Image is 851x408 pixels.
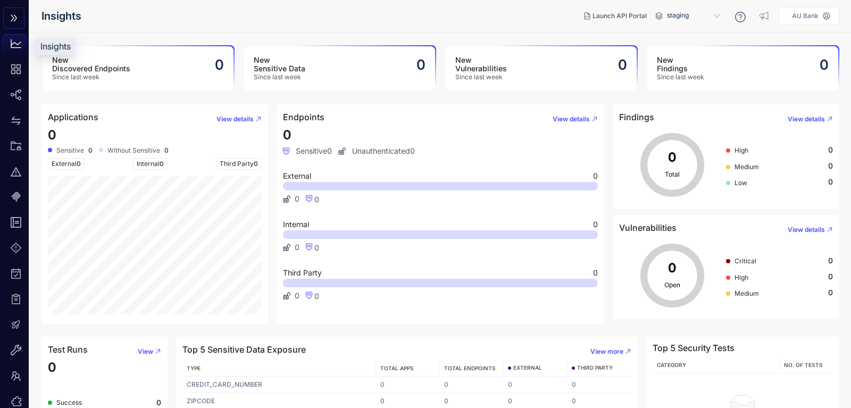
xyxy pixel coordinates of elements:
span: TOTAL APPS [380,365,414,371]
span: 0 [283,127,291,143]
span: Without Sensitive [107,147,160,154]
span: Category [657,362,686,368]
td: CREDIT_CARD_NUMBER [182,377,376,393]
span: View details [216,115,254,123]
span: Medium [735,163,759,171]
button: View details [779,221,833,238]
span: 0 [828,288,833,297]
span: Success [56,398,82,406]
span: External [48,158,85,170]
span: warning [11,166,21,177]
h4: Test Runs [48,345,88,354]
span: 0 [828,178,833,186]
span: Since last week [455,73,507,81]
span: swap [11,115,21,126]
span: Internal [283,221,309,228]
span: View details [788,115,825,123]
span: TOTAL ENDPOINTS [444,365,496,371]
span: 0 [295,195,299,203]
h3: New Findings [657,56,704,73]
span: Low [735,179,747,187]
span: Third Party [216,158,262,170]
span: Launch API Portal [593,12,647,20]
h4: Top 5 Sensitive Data Exposure [182,345,306,354]
h2: 0 [416,57,425,73]
span: View details [553,115,590,123]
b: 0 [88,147,93,154]
h2: 0 [820,57,829,73]
span: 0 [295,243,299,252]
button: View [129,343,161,360]
b: 0 [164,147,169,154]
span: Medium [735,289,759,297]
td: 0 [440,377,504,393]
span: team [11,371,21,381]
span: High [735,273,748,281]
span: double-right [10,14,18,23]
span: View details [788,226,825,234]
h4: Endpoints [283,112,324,122]
span: 0 [160,160,164,168]
span: Since last week [52,73,130,81]
span: Since last week [254,73,305,81]
span: Internal [133,158,168,170]
span: 0 [828,272,833,281]
p: AU Bank [792,12,819,20]
span: 0 [593,172,598,180]
span: 0 [828,162,833,170]
span: 0 [48,127,56,143]
span: Insights [41,10,81,22]
span: 0 [314,292,319,301]
span: 0 [828,146,833,154]
h4: Top 5 Security Tests [653,343,735,353]
span: 0 [828,256,833,265]
b: 0 [156,398,161,407]
span: EXTERNAL [513,365,542,371]
span: View more [590,348,623,355]
span: No. of Tests [784,362,823,368]
td: 0 [376,377,440,393]
button: View details [208,111,262,128]
span: 0 [48,360,56,375]
span: Sensitive 0 [283,147,332,155]
span: External [283,172,311,180]
h3: New Sensitive Data [254,56,305,73]
span: View [138,348,153,355]
span: Unauthenticated 0 [338,147,415,155]
span: Since last week [657,73,704,81]
button: View details [779,111,833,128]
span: THIRD PARTY [577,365,613,371]
button: double-right [3,7,24,29]
h3: New Vulnerabilities [455,56,507,73]
span: 0 [593,269,598,277]
span: 0 [295,292,299,300]
span: 0 [314,243,319,252]
span: 0 [314,195,319,204]
button: View details [544,111,598,128]
span: Sensitive [56,147,84,154]
span: Critical [735,257,756,265]
span: High [735,146,748,154]
span: 0 [254,160,258,168]
button: Launch API Portal [575,7,655,24]
span: Third Party [283,269,322,277]
span: staging [667,7,722,24]
span: 0 [77,160,81,168]
td: 0 [568,377,631,393]
h2: 0 [215,57,224,73]
td: 0 [504,377,568,393]
span: TYPE [187,365,201,371]
span: 0 [593,221,598,228]
h3: New Discovered Endpoints [52,56,130,73]
h4: Findings [619,112,654,122]
button: View more [582,343,631,360]
h4: Applications [48,112,98,122]
h4: Vulnerabilities [619,223,677,232]
h2: 0 [618,57,627,73]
